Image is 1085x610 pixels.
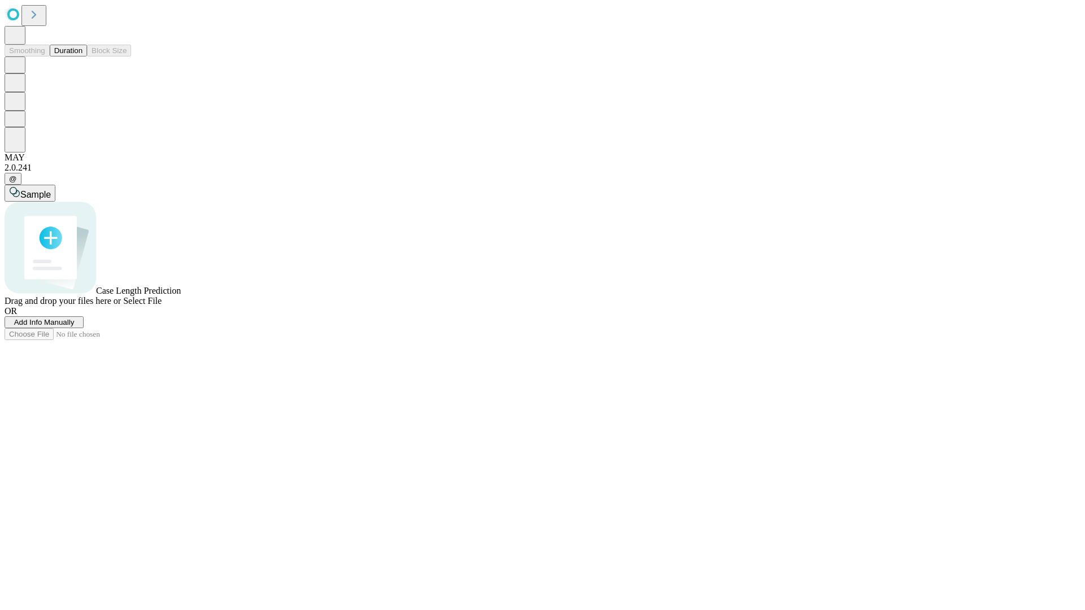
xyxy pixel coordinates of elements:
[14,318,75,326] span: Add Info Manually
[5,296,121,306] span: Drag and drop your files here or
[5,163,1080,173] div: 2.0.241
[5,173,21,185] button: @
[96,286,181,295] span: Case Length Prediction
[9,175,17,183] span: @
[123,296,162,306] span: Select File
[87,45,131,56] button: Block Size
[50,45,87,56] button: Duration
[5,306,17,316] span: OR
[20,190,51,199] span: Sample
[5,316,84,328] button: Add Info Manually
[5,185,55,202] button: Sample
[5,45,50,56] button: Smoothing
[5,152,1080,163] div: MAY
